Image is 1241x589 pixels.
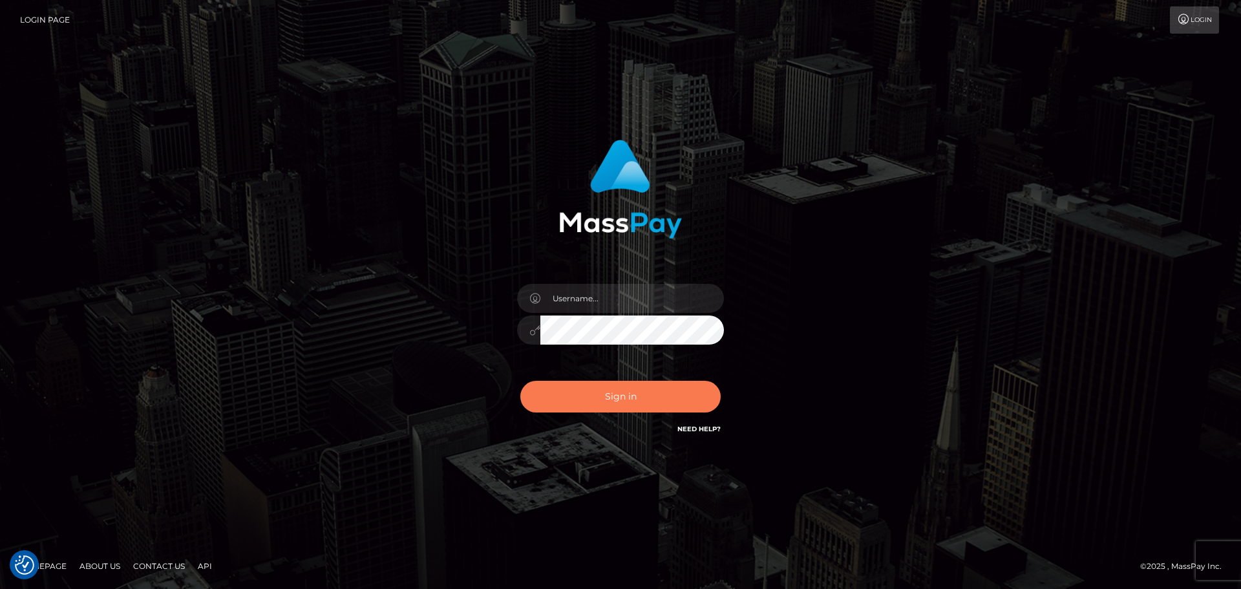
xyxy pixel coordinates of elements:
a: Login [1170,6,1219,34]
button: Sign in [520,381,721,412]
input: Username... [540,284,724,313]
a: Login Page [20,6,70,34]
a: API [193,556,217,576]
div: © 2025 , MassPay Inc. [1140,559,1231,573]
img: MassPay Login [559,140,682,239]
a: About Us [74,556,125,576]
button: Consent Preferences [15,555,34,575]
img: Revisit consent button [15,555,34,575]
a: Need Help? [677,425,721,433]
a: Homepage [14,556,72,576]
a: Contact Us [128,556,190,576]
